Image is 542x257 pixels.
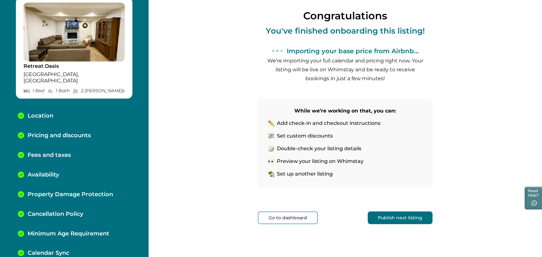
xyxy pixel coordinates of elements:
p: [GEOGRAPHIC_DATA], [GEOGRAPHIC_DATA] [23,71,125,84]
p: While we’re working on that, you can: [268,106,422,115]
p: You've finished onboarding this listing! [266,26,425,35]
p: Preview your listing on Whimstay [277,158,364,164]
p: Location [28,112,53,119]
p: Minimum Age Requirement [28,230,109,237]
img: eyes-icon [268,158,274,164]
img: home-icon [268,171,274,177]
p: 2 [PERSON_NAME] s [73,88,125,93]
p: Fees and taxes [28,152,71,159]
p: Cancellation Policy [28,211,83,218]
p: 1 Bath [48,88,70,93]
p: Add check-in and checkout instructions [277,120,380,126]
p: Congratulations [303,10,387,22]
button: Go to dashboard [258,211,318,224]
p: Calendar Sync [28,250,69,257]
p: Pricing and discounts [28,132,91,139]
p: 1 Bed [23,88,44,93]
p: Double-check your listing details [277,145,361,152]
p: Retreat Oasis [23,63,125,69]
img: pencil-icon [268,120,274,126]
p: Set up another listing [277,171,333,177]
button: Publish next listing [368,211,432,224]
img: money-icon [268,133,274,139]
p: Set custom discounts [277,133,333,139]
p: Property Damage Protection [28,191,113,198]
p: We’re importing your full calendar and pricing right now. Your listing will be live on Whimstay a... [266,56,425,83]
p: Importing your base price from Airbnb... [287,47,419,55]
img: propertyImage_Retreat Oasis [23,3,125,61]
svg: loading [272,45,283,56]
img: list-pencil-icon [268,145,274,152]
p: Availability [28,171,59,178]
